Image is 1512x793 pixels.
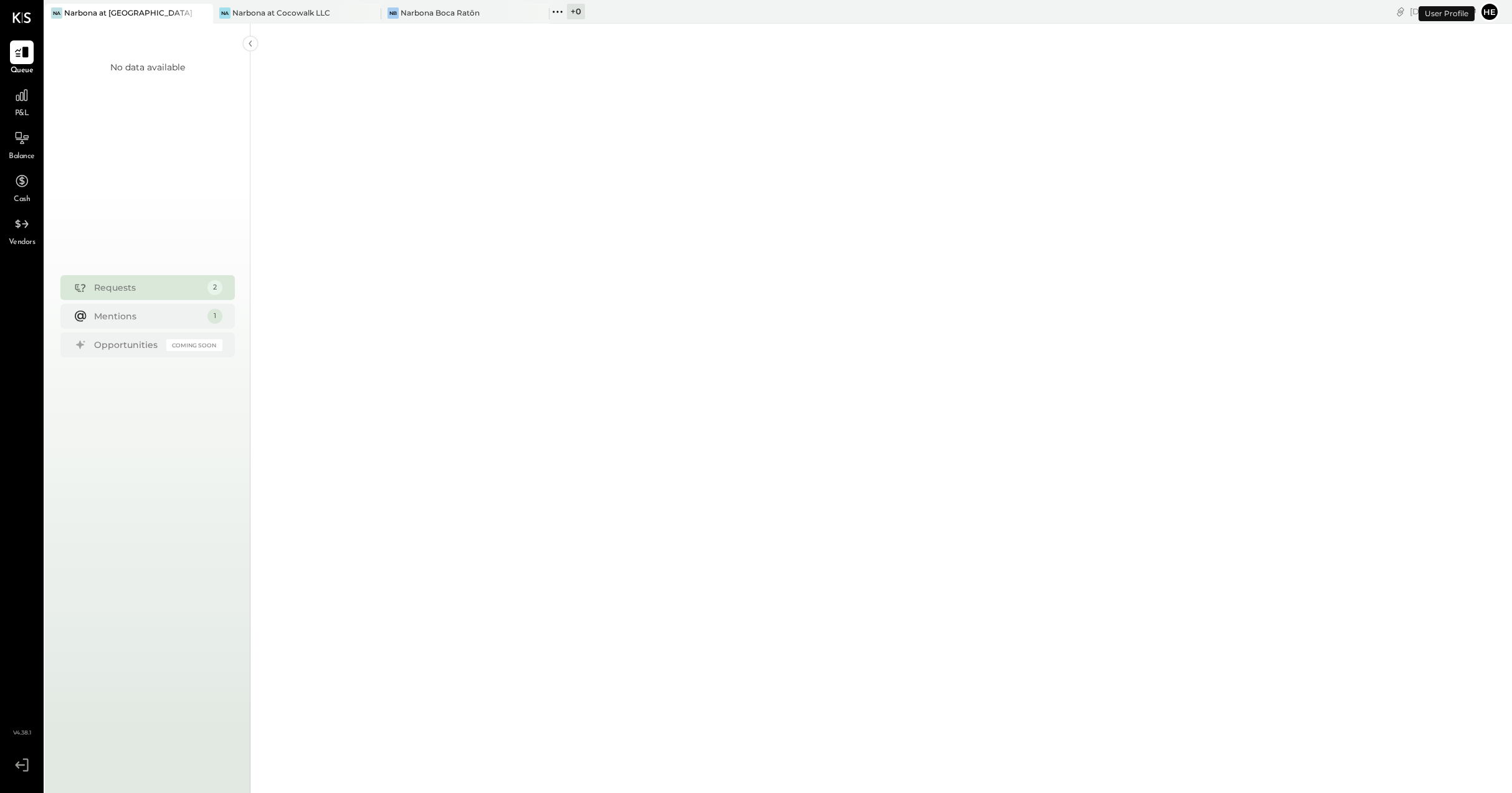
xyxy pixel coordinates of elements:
div: Narbona at [GEOGRAPHIC_DATA] LLC [64,7,194,18]
div: copy link [1394,5,1407,18]
div: No data available [110,61,185,73]
span: Cash [14,194,30,205]
button: He [1480,2,1500,22]
a: Queue [1,40,43,77]
div: 2 [207,280,222,295]
div: Na [51,7,62,19]
span: Queue [11,65,34,77]
div: Requests [94,281,201,294]
a: Cash [1,169,43,205]
span: P&L [15,108,29,120]
div: Na [219,7,231,19]
span: Vendors [9,237,36,248]
a: Balance [1,126,43,162]
div: Mentions [94,310,201,322]
a: P&L [1,83,43,120]
div: 1 [207,309,222,324]
div: NB [388,7,399,19]
a: Vendors [1,212,43,248]
div: Narbona Boca Ratōn [401,7,480,18]
div: Opportunities [94,339,160,351]
div: [DATE] [1410,6,1476,17]
div: + 0 [567,4,585,19]
span: Balance [9,151,35,162]
div: Narbona at Cocowalk LLC [232,7,330,18]
div: User Profile [1419,6,1475,21]
div: Coming Soon [166,339,222,351]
